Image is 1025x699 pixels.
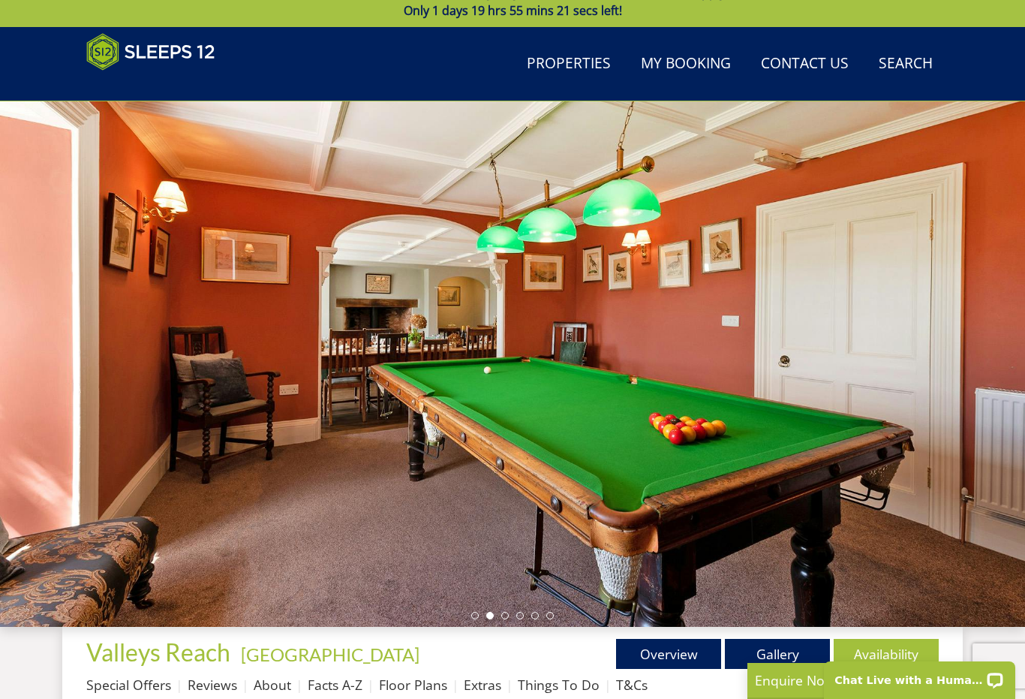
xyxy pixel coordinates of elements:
a: Availability [834,639,939,669]
span: Valleys Reach [86,637,230,667]
a: Search [873,47,939,81]
a: T&Cs [616,676,648,694]
a: About [254,676,291,694]
a: [GEOGRAPHIC_DATA] [241,643,419,665]
a: Floor Plans [379,676,447,694]
iframe: Customer reviews powered by Trustpilot [79,80,236,92]
span: - [235,643,419,665]
a: Gallery [725,639,830,669]
a: Special Offers [86,676,171,694]
a: Contact Us [755,47,855,81]
a: Valleys Reach [86,637,235,667]
span: Only 1 days 19 hrs 55 mins 21 secs left! [404,2,622,19]
a: Reviews [188,676,237,694]
a: Extras [464,676,501,694]
img: Sleeps 12 [86,33,215,71]
a: Facts A-Z [308,676,362,694]
a: Overview [616,639,721,669]
a: Properties [521,47,617,81]
a: My Booking [635,47,737,81]
p: Enquire Now [755,670,980,690]
a: Things To Do [518,676,600,694]
iframe: LiveChat chat widget [814,652,1025,699]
